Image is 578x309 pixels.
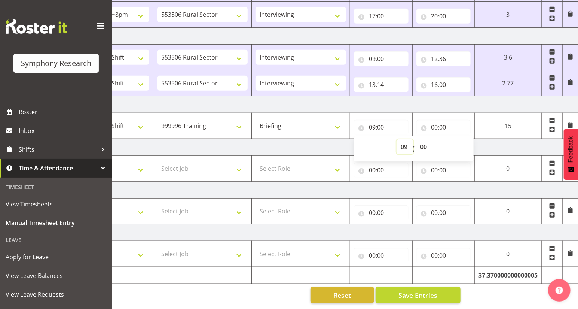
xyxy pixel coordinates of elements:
td: 37.370000000000005 [475,267,542,284]
span: Manual Timesheet Entry [6,217,107,228]
span: Inbox [19,125,108,136]
input: Click to select... [354,248,409,263]
img: help-xxl-2.png [556,287,563,294]
button: Save Entries [376,287,461,303]
input: Click to select... [354,77,409,92]
span: Time & Attendance [19,163,97,174]
a: View Timesheets [2,195,110,213]
a: Manual Timesheet Entry [2,213,110,232]
input: Click to select... [416,205,471,220]
input: Click to select... [416,51,471,66]
td: 2.77 [475,70,542,96]
td: 3 [475,2,542,28]
a: View Leave Requests [2,285,110,304]
div: Leave [2,232,110,248]
input: Click to select... [416,77,471,92]
td: 0 [475,199,542,224]
input: Click to select... [354,9,409,24]
input: Click to select... [354,205,409,220]
span: View Timesheets [6,199,107,210]
span: Apply for Leave [6,251,107,263]
span: View Leave Requests [6,289,107,300]
button: Feedback - Show survey [564,129,578,180]
div: Timesheet [2,179,110,195]
td: 0 [475,156,542,182]
span: View Leave Balances [6,270,107,281]
td: 3.6 [475,45,542,70]
span: Save Entries [398,290,437,300]
span: : [413,139,415,158]
input: Click to select... [416,163,471,178]
a: Apply for Leave [2,248,110,266]
input: Click to select... [354,51,409,66]
span: Shifts [19,144,97,155]
input: Click to select... [354,120,409,135]
span: Roster [19,106,108,118]
img: Rosterit website logo [6,19,67,34]
input: Click to select... [416,120,471,135]
input: Click to select... [416,248,471,263]
td: 0 [475,241,542,267]
a: View Leave Balances [2,266,110,285]
button: Reset [311,287,374,303]
input: Click to select... [354,163,409,178]
div: Symphony Research [21,58,91,69]
span: Reset [333,290,351,300]
input: Click to select... [416,9,471,24]
span: Feedback [568,136,574,163]
td: 15 [475,113,542,139]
